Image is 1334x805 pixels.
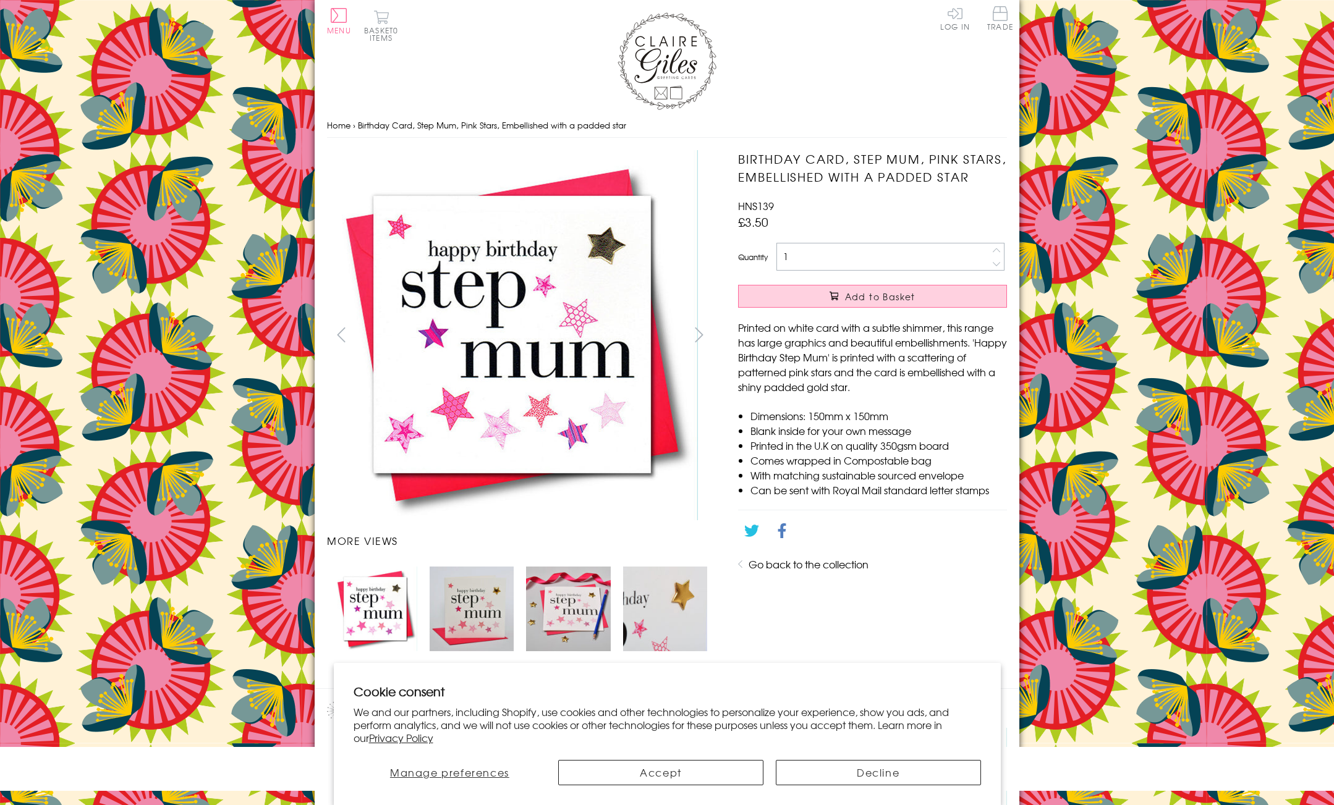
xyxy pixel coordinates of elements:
[750,408,1007,423] li: Dimensions: 150mm x 150mm
[423,560,520,657] li: Carousel Page 2
[327,701,1007,720] h2: Product recommendations
[354,760,546,785] button: Manage preferences
[750,468,1007,483] li: With matching sustainable sourced envelope
[370,25,398,43] span: 0 items
[354,706,981,744] p: We and our partners, including Shopify, use cookies and other technologies to personalize your ex...
[750,453,1007,468] li: Comes wrapped in Compostable bag
[750,423,1007,438] li: Blank inside for your own message
[738,251,768,263] label: Quantity
[327,533,713,548] h3: More views
[327,119,350,131] a: Home
[358,119,626,131] span: Birthday Card, Step Mum, Pink Stars, Embellished with a padded star
[738,213,768,230] span: £3.50
[364,10,398,41] button: Basket0 items
[940,6,970,30] a: Log In
[520,560,616,657] li: Carousel Page 3
[845,290,916,303] span: Add to Basket
[558,760,763,785] button: Accept
[618,12,716,110] img: Claire Giles Greetings Cards
[327,113,1007,138] nav: breadcrumbs
[327,150,698,520] img: Birthday Card, Step Mum, Pink Stars, Embellished with a padded star
[738,150,1007,186] h1: Birthday Card, Step Mum, Pink Stars, Embellished with a padded star
[987,6,1013,30] span: Trade
[430,567,514,651] img: Birthday Card, Step Mum, Pink Stars, Embellished with a padded star
[738,198,774,213] span: HNS139
[750,438,1007,453] li: Printed in the U.K on quality 350gsm board
[749,557,869,571] a: Go back to the collection
[617,560,713,657] li: Carousel Page 4
[327,560,713,657] ul: Carousel Pagination
[713,150,1084,521] img: Birthday Card, Step Mum, Pink Stars, Embellished with a padded star
[623,567,707,651] img: Birthday Card, Step Mum, Pink Stars, Embellished with a padded star
[686,321,713,348] button: next
[369,730,433,745] a: Privacy Policy
[327,560,423,657] li: Carousel Page 1 (Current Slide)
[327,8,351,34] button: Menu
[333,567,417,651] img: Birthday Card, Step Mum, Pink Stars, Embellished with a padded star
[327,321,355,348] button: prev
[353,119,355,131] span: ›
[738,285,1007,308] button: Add to Basket
[776,760,981,785] button: Decline
[390,765,509,780] span: Manage preferences
[987,6,1013,33] a: Trade
[327,25,351,36] span: Menu
[738,320,1007,394] p: Printed on white card with a subtle shimmer, this range has large graphics and beautiful embellis...
[750,483,1007,497] li: Can be sent with Royal Mail standard letter stamps
[354,683,981,700] h2: Cookie consent
[526,567,610,651] img: Birthday Card, Step Mum, Pink Stars, Embellished with a padded star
